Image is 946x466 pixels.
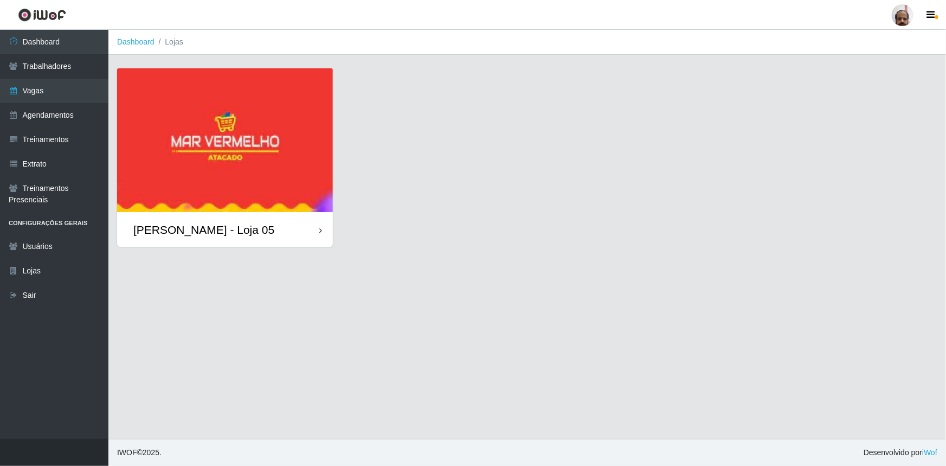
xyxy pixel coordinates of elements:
[155,36,183,48] li: Lojas
[133,223,274,237] div: [PERSON_NAME] - Loja 05
[117,448,137,457] span: IWOF
[117,447,162,458] span: © 2025 .
[864,447,937,458] span: Desenvolvido por
[117,68,333,212] img: cardImg
[18,8,66,22] img: CoreUI Logo
[117,37,155,46] a: Dashboard
[117,68,333,247] a: [PERSON_NAME] - Loja 05
[108,30,946,55] nav: breadcrumb
[922,448,937,457] a: iWof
